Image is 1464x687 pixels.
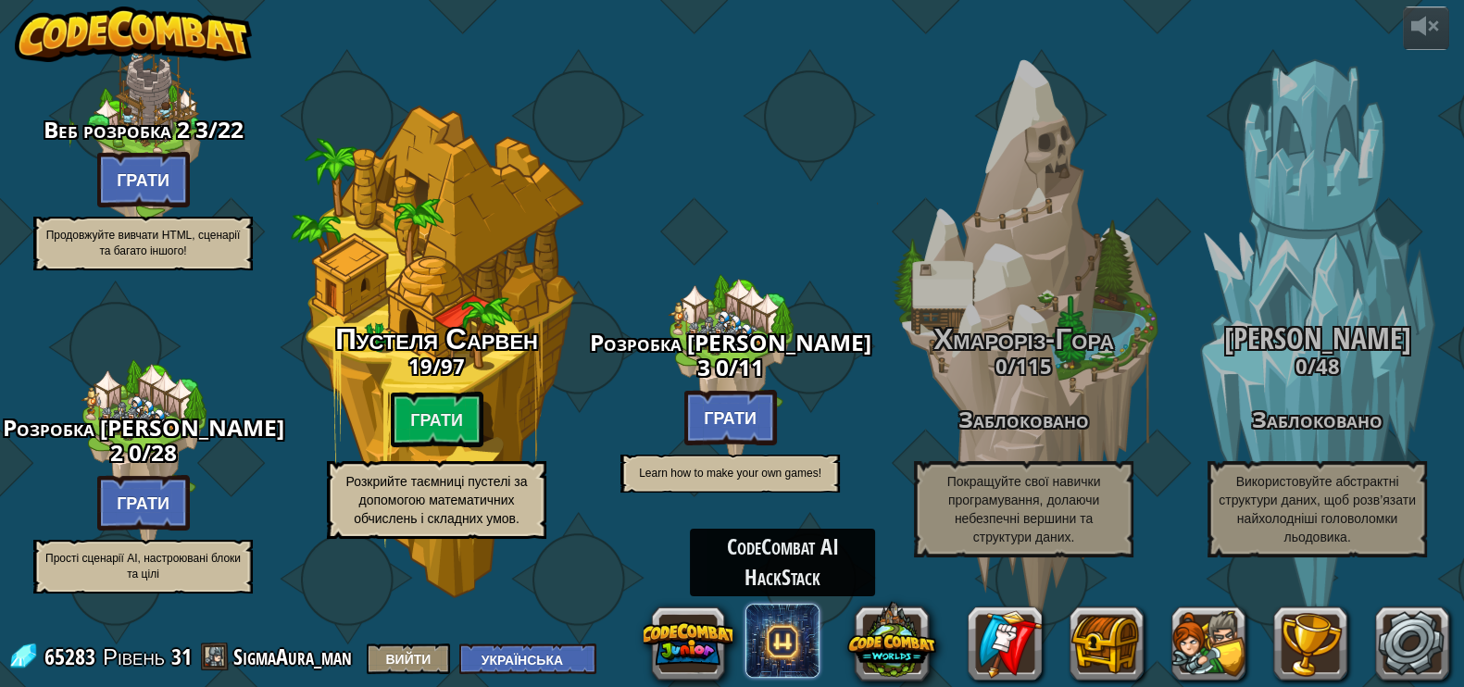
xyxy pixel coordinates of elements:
span: Розкрийте таємниці пустелі за допомогою математичних обчислень і складних умов. [345,474,527,526]
span: 22 [218,114,244,144]
btn: Грати [684,390,777,445]
h3: / [1170,355,1464,377]
span: Веб розробка 2 [44,114,190,144]
span: 0 [1295,352,1308,380]
span: 0 [123,437,142,468]
btn: Грати [97,152,190,207]
span: 115 [1016,352,1052,380]
span: 97 [441,352,465,380]
span: 11 [738,352,764,382]
h3: / [290,355,583,377]
h3: / [877,355,1170,377]
span: Продовжуйте вивчати HTML, сценарії та багато іншого! [46,229,241,257]
span: Пустеля Сарвен [335,319,538,358]
span: Рівень [103,642,165,672]
button: Вийти [367,643,450,674]
span: 3 [190,114,208,144]
span: 0 [710,352,729,382]
span: 28 [151,437,177,468]
span: 0 [995,352,1007,380]
span: [PERSON_NAME] [1224,319,1411,358]
button: Налаштувати гучність [1403,6,1449,50]
span: 65283 [44,642,101,671]
btn: Грати [391,392,483,447]
span: Розробка [PERSON_NAME] 2 [3,412,284,468]
span: Хмароріз-Гора [933,319,1114,358]
span: Використовуйте абстрактні структури даних, щоб розв’язати найхолодніші головоломки льодовика. [1219,474,1416,544]
span: Покращуйте свої навички програмування, долаючи небезпечні вершини та структури даних. [947,474,1101,544]
img: CodeCombat - Learn how to code by playing a game [15,6,252,62]
span: 31 [171,642,192,671]
span: Розробка [PERSON_NAME] 3 [590,327,871,382]
span: Learn how to make your own games! [639,467,821,480]
h3: Заблоковано [1170,407,1464,432]
h3: Заблоковано [877,407,1170,432]
span: 19 [408,352,432,380]
a: SigmaAura_man [233,642,357,671]
div: Complete previous world to unlock [583,213,877,506]
btn: Грати [97,475,190,531]
span: Прості сценарії AI, настроювані блоки та цілі [45,552,241,581]
div: Complete previous world to unlock [290,58,583,645]
span: 48 [1316,352,1340,380]
div: CodeCombat AI HackStack [690,529,875,596]
h3: / [583,331,877,381]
